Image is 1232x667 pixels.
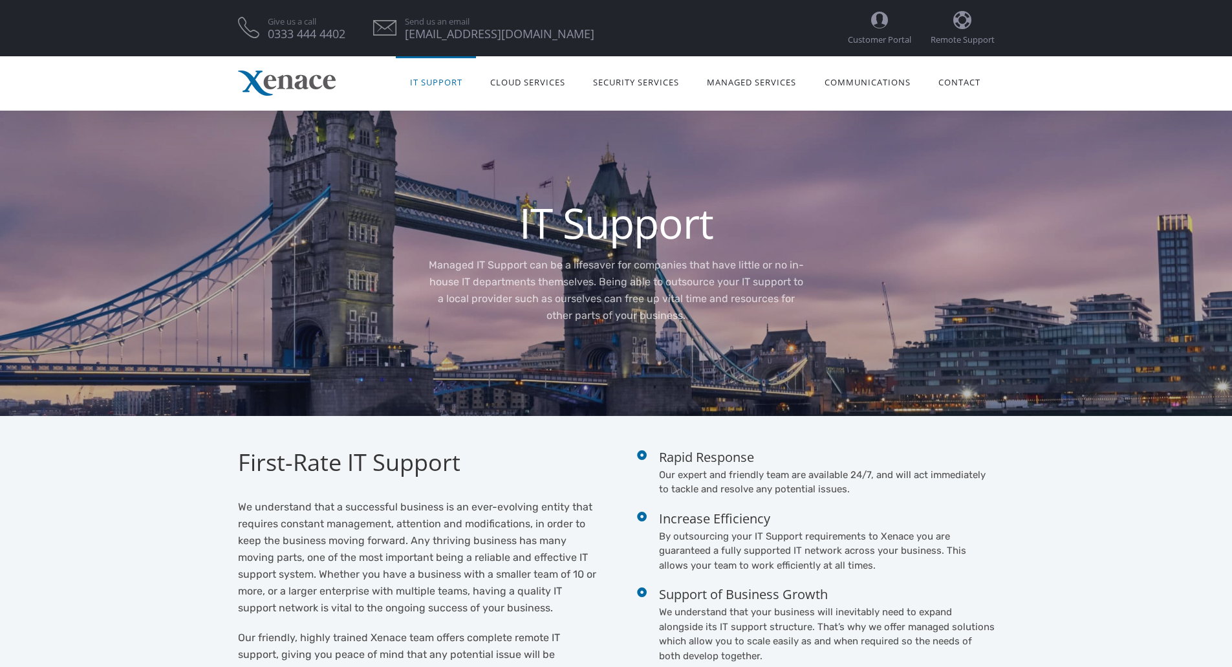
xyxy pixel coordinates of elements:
p: We understand that your business will inevitably need to expand alongside its IT support structur... [659,605,995,663]
span: [EMAIL_ADDRESS][DOMAIN_NAME] [405,30,594,38]
a: Send us an email [EMAIL_ADDRESS][DOMAIN_NAME] [405,17,594,38]
img: Xenace [238,71,336,96]
h4: Support of Business Growth [659,585,995,603]
span: Give us a call [268,17,345,26]
a: Cloud Services [476,61,579,102]
h4: Rapid Response [659,448,995,466]
h1: IT Support [427,202,805,244]
a: IT Support [396,61,476,102]
h2: First-Rate IT Support [238,448,597,476]
a: Contact [924,61,994,102]
a: Give us a call 0333 444 4402 [268,17,345,38]
p: Our expert and friendly team are available 24/7, and will act immediately to tackle and resolve a... [659,468,995,497]
a: Managed Services [693,61,810,102]
span: We understand that a successful business is an ever-evolving entity that requires constant manage... [238,501,596,614]
h4: Increase Efficiency [659,510,995,527]
span: 0333 444 4402 [268,30,345,38]
p: Managed IT Support can be a lifesaver for companies that have little or no in-house IT department... [427,257,805,324]
p: By outsourcing your IT Support requirements to Xenace you are guaranteed a fully supported IT net... [659,529,995,573]
a: Communications [810,61,924,102]
a: Security Services [579,61,693,102]
span: Send us an email [405,17,594,26]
